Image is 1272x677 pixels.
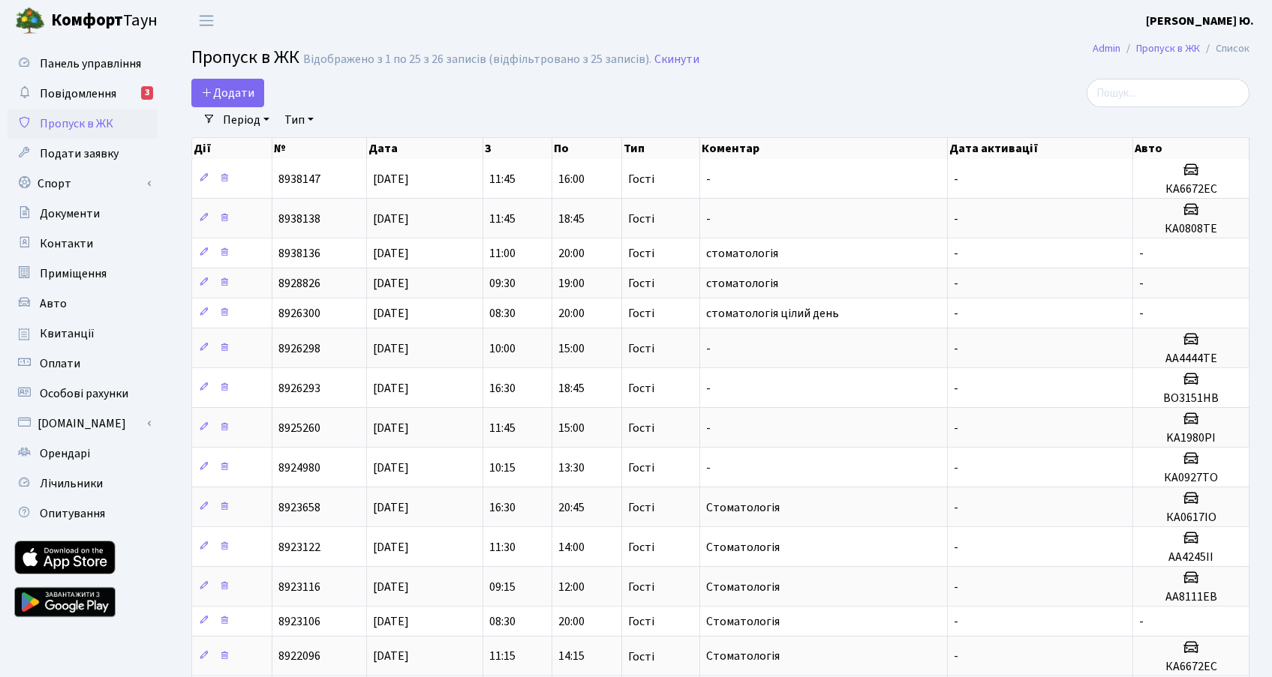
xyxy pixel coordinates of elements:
span: Гості [628,581,654,593]
span: - [954,539,958,556]
th: Дії [192,138,272,159]
span: [DATE] [373,340,409,357]
span: Таун [51,8,158,34]
span: [DATE] [373,539,409,556]
span: Повідомлення [40,85,116,102]
span: [DATE] [373,499,409,516]
h5: AA4245II [1139,550,1243,565]
a: Приміщення [8,259,158,289]
span: Приміщення [40,265,107,282]
span: [DATE] [373,171,409,187]
span: 20:00 [558,613,585,630]
div: Відображено з 1 по 25 з 26 записів (відфільтровано з 25 записів). [303,52,651,67]
span: 15:00 [558,340,585,357]
span: 8923106 [278,613,320,630]
span: 8922096 [278,649,320,665]
span: 8926298 [278,340,320,357]
a: Документи [8,199,158,229]
span: 16:30 [489,499,516,516]
span: - [1139,305,1144,322]
a: Пропуск в ЖК [8,109,158,139]
span: - [706,340,711,357]
span: 20:45 [558,499,585,516]
span: 8923658 [278,499,320,516]
span: Гості [628,502,654,514]
span: 8925260 [278,420,320,436]
a: Орендарі [8,439,158,469]
span: - [706,211,711,227]
span: Пропуск в ЖК [40,115,113,132]
span: Гості [628,651,654,663]
span: 8923122 [278,539,320,556]
span: 13:30 [558,460,585,476]
a: Admin [1093,40,1120,56]
h5: КА6672ЕС [1139,660,1243,674]
th: Дата активації [948,138,1133,159]
b: [PERSON_NAME] Ю. [1146,13,1254,29]
span: - [954,245,958,262]
th: Дата [367,138,483,159]
span: - [954,420,958,436]
span: 16:30 [489,380,516,397]
span: Гості [628,173,654,185]
span: - [706,460,711,476]
h5: КА0617ІО [1139,511,1243,525]
a: Квитанції [8,319,158,349]
li: Список [1200,40,1249,57]
span: [DATE] [373,649,409,665]
span: Гості [628,462,654,474]
span: - [1139,245,1144,262]
h5: KA1980PI [1139,431,1243,445]
nav: breadcrumb [1070,33,1272,64]
span: [DATE] [373,420,409,436]
a: Повідомлення3 [8,79,158,109]
span: 8926300 [278,305,320,322]
span: - [954,499,958,516]
span: Гості [628,541,654,553]
span: [DATE] [373,460,409,476]
input: Пошук... [1087,79,1249,107]
span: 11:45 [489,171,516,187]
span: - [954,613,958,630]
h5: АА8111ЕВ [1139,590,1243,604]
span: 8938138 [278,211,320,227]
span: Гості [628,307,654,319]
span: 20:00 [558,305,585,322]
span: 08:30 [489,613,516,630]
span: [DATE] [373,245,409,262]
span: 10:15 [489,460,516,476]
span: - [706,420,711,436]
a: Додати [191,79,264,107]
span: 8926293 [278,380,320,397]
th: № [272,138,368,159]
img: logo.png [15,6,45,36]
a: Опитування [8,499,158,529]
h5: ВО3151НВ [1139,391,1243,406]
a: Період [217,107,275,133]
span: 11:00 [489,245,516,262]
a: Панель управління [8,49,158,79]
a: Пропуск в ЖК [1136,40,1200,56]
span: 8928826 [278,275,320,292]
span: 10:00 [489,340,516,357]
span: - [954,275,958,292]
span: 8923116 [278,579,320,595]
span: Оплати [40,355,80,372]
span: Орендарі [40,445,90,462]
span: Стоматологія [706,499,780,516]
span: 8938147 [278,171,320,187]
span: Особові рахунки [40,385,128,402]
span: - [954,649,958,665]
span: Пропуск в ЖК [191,44,299,70]
span: [DATE] [373,613,409,630]
span: Гості [628,277,654,289]
a: Контакти [8,229,158,259]
span: Стоматологія [706,613,780,630]
span: Опитування [40,505,105,522]
h5: КА6672ЕС [1139,182,1243,196]
a: Особові рахунки [8,379,158,409]
span: [DATE] [373,275,409,292]
a: Подати заявку [8,139,158,169]
span: [DATE] [373,380,409,397]
span: 09:30 [489,275,516,292]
